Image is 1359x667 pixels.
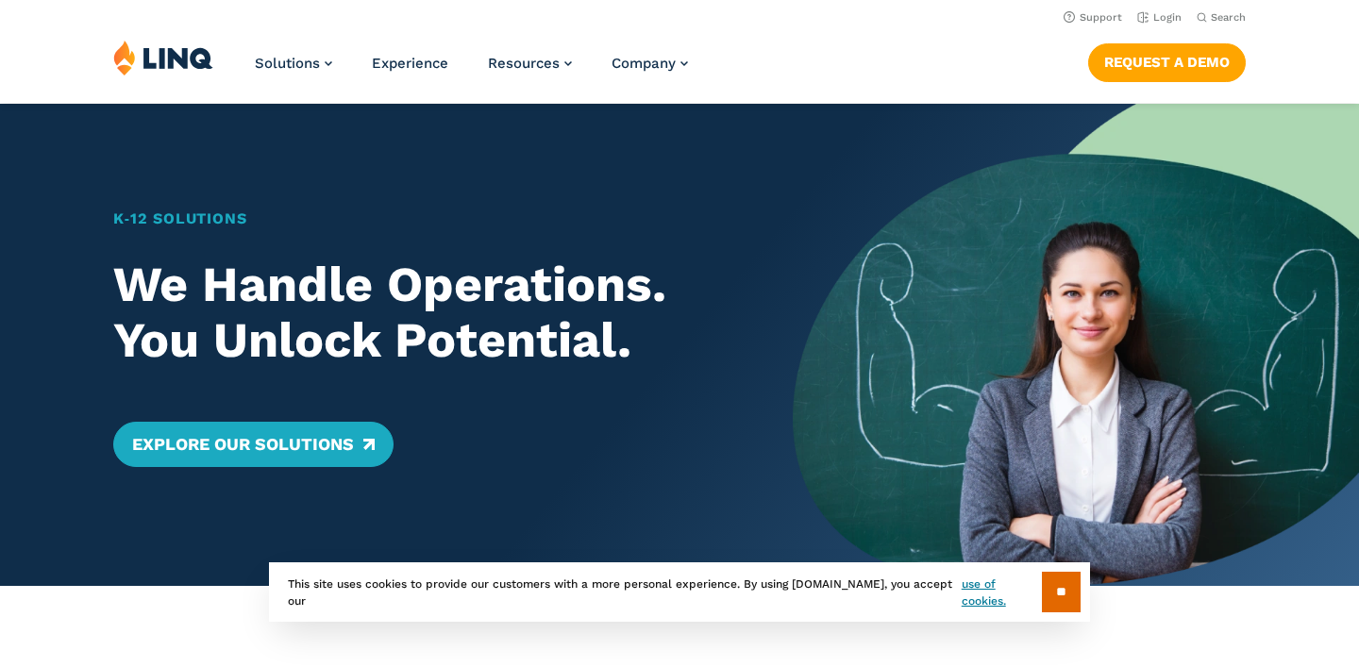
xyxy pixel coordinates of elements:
[1197,10,1246,25] button: Open Search Bar
[1211,11,1246,24] span: Search
[255,55,332,72] a: Solutions
[113,257,737,370] h2: We Handle Operations. You Unlock Potential.
[255,55,320,72] span: Solutions
[269,562,1090,622] div: This site uses cookies to provide our customers with a more personal experience. By using [DOMAIN...
[1088,43,1246,81] a: Request a Demo
[612,55,676,72] span: Company
[113,208,737,230] h1: K‑12 Solutions
[113,40,213,75] img: LINQ | K‑12 Software
[372,55,448,72] a: Experience
[612,55,688,72] a: Company
[793,104,1359,586] img: Home Banner
[962,575,1042,609] a: use of cookies.
[1137,11,1182,24] a: Login
[488,55,572,72] a: Resources
[1064,11,1122,24] a: Support
[113,422,394,467] a: Explore Our Solutions
[488,55,560,72] span: Resources
[255,40,688,102] nav: Primary Navigation
[1088,40,1246,81] nav: Button Navigation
